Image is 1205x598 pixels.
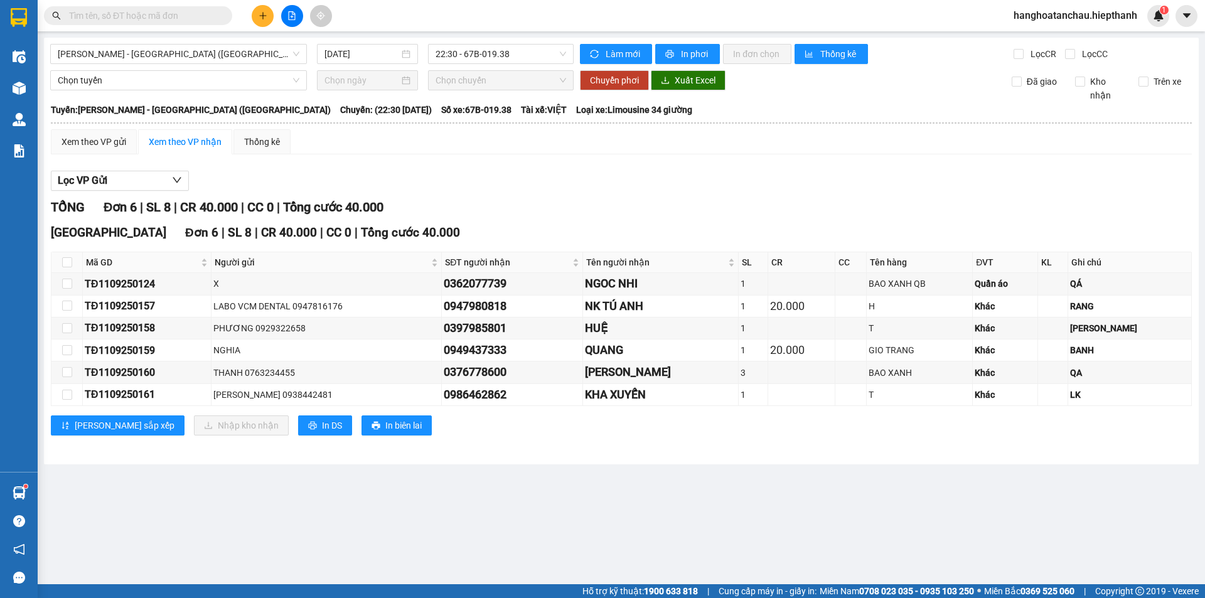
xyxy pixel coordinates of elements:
span: hanghoatanchau.hiepthanh [1004,8,1147,23]
span: printer [665,50,676,60]
span: | [222,225,225,240]
div: Khác [975,343,1036,357]
span: Chuyến: (22:30 [DATE]) [340,103,432,117]
div: BAO XANH [869,366,970,380]
input: Chọn ngày [324,73,399,87]
td: KHA XUYẾN [583,384,739,406]
span: | [255,225,258,240]
div: 1 [741,299,766,313]
div: 0397985801 [444,319,581,337]
div: Thống kê [244,135,280,149]
span: Lọc CR [1026,47,1058,61]
span: CC 0 [326,225,351,240]
td: TĐ1109250161 [83,384,212,406]
span: Tổng cước 40.000 [361,225,460,240]
span: Làm mới [606,47,642,61]
span: aim [316,11,325,20]
div: NK TÚ ANH [585,297,737,315]
img: warehouse-icon [13,50,26,63]
td: TĐ1109250160 [83,361,212,383]
button: printerIn phơi [655,44,720,64]
td: 0949437333 [442,339,583,361]
div: 1 [741,321,766,335]
span: Tổng cước 40.000 [283,200,383,215]
span: printer [308,421,317,431]
span: | [707,584,709,598]
span: question-circle [13,515,25,527]
th: Tên hàng [867,252,973,273]
div: NGHIA [213,343,440,357]
button: caret-down [1176,5,1197,27]
span: Đơn 6 [104,200,137,215]
button: downloadXuất Excel [651,70,726,90]
button: sort-ascending[PERSON_NAME] sắp xếp [51,415,185,435]
td: 0986462862 [442,384,583,406]
span: | [140,200,143,215]
img: icon-new-feature [1153,10,1164,21]
td: QUANG [583,339,739,361]
button: bar-chartThống kê [795,44,868,64]
button: plus [252,5,274,27]
img: solution-icon [13,144,26,158]
span: sort-ascending [61,421,70,431]
span: Thống kê [820,47,858,61]
div: TĐ1109250161 [85,387,209,402]
span: file-add [287,11,296,20]
th: CC [835,252,867,273]
span: download [661,76,670,86]
td: 0397985801 [442,318,583,339]
span: In biên lai [385,419,422,432]
span: | [1084,584,1086,598]
td: NGOC NHI [583,273,739,295]
div: [PERSON_NAME] 0938442481 [213,388,440,402]
div: TĐ1109250158 [85,320,209,336]
span: Miền Nam [820,584,974,598]
button: aim [310,5,332,27]
div: TĐ1109250159 [85,343,209,358]
div: PHƯƠNG 0929322658 [213,321,440,335]
span: Xuất Excel [675,73,715,87]
div: 20.000 [770,341,833,359]
img: logo-vxr [11,8,27,27]
div: NGOC NHI [585,275,737,292]
th: CR [768,252,835,273]
td: NK TÚ ANH [583,296,739,318]
div: BANH [1070,343,1189,357]
span: In DS [322,419,342,432]
div: KHA XUYẾN [585,386,737,403]
span: 22:30 - 67B-019.38 [436,45,566,63]
span: search [52,11,61,20]
button: Chuyển phơi [580,70,649,90]
div: Xem theo VP gửi [62,135,126,149]
div: 1 [741,343,766,357]
img: warehouse-icon [13,486,26,499]
td: 0947980818 [442,296,583,318]
div: 0949437333 [444,341,581,359]
span: Người gửi [215,255,429,269]
div: T [869,388,970,402]
div: 0362077739 [444,275,581,292]
div: RANG [1070,299,1189,313]
button: downloadNhập kho nhận [194,415,289,435]
div: TĐ1109250157 [85,298,209,314]
span: | [320,225,323,240]
span: Tài xế: VIỆT [521,103,567,117]
span: Đã giao [1022,75,1062,88]
sup: 1 [24,484,28,488]
img: warehouse-icon [13,82,26,95]
div: QA [1070,366,1189,380]
strong: 0708 023 035 - 0935 103 250 [859,586,974,596]
span: ⚪️ [977,589,981,594]
span: message [13,572,25,584]
div: BAO XANH QB [869,277,970,291]
div: LK [1070,388,1189,402]
span: Chọn chuyến [436,71,566,90]
span: Hồ Chí Minh - Tân Châu (Giường) [58,45,299,63]
th: ĐVT [973,252,1038,273]
div: GIO TRANG [869,343,970,357]
td: 0362077739 [442,273,583,295]
span: SĐT người nhận [445,255,570,269]
span: | [241,200,244,215]
th: SL [739,252,768,273]
span: [GEOGRAPHIC_DATA] [51,225,166,240]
